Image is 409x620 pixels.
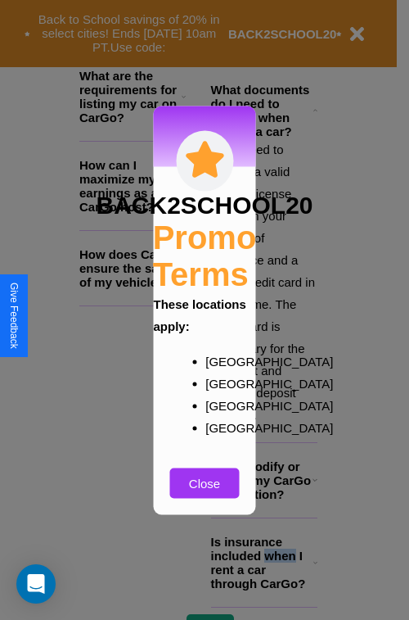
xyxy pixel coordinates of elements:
[205,350,236,372] p: [GEOGRAPHIC_DATA]
[8,283,20,349] div: Give Feedback
[205,394,236,416] p: [GEOGRAPHIC_DATA]
[205,416,236,438] p: [GEOGRAPHIC_DATA]
[16,564,56,604] div: Open Intercom Messenger
[153,219,257,292] h2: Promo Terms
[170,468,240,498] button: Close
[96,191,312,219] h3: BACK2SCHOOL20
[154,296,246,333] b: These locations apply:
[205,372,236,394] p: [GEOGRAPHIC_DATA]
